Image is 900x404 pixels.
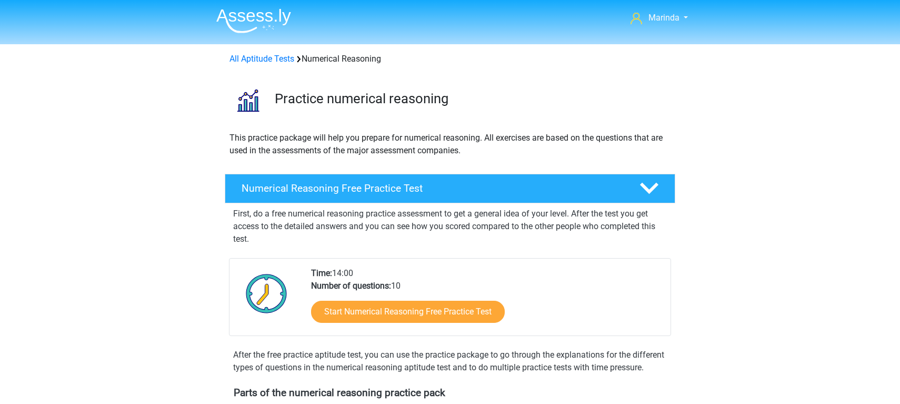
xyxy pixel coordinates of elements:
[229,54,294,64] a: All Aptitude Tests
[311,301,505,323] a: Start Numerical Reasoning Free Practice Test
[242,182,623,194] h4: Numerical Reasoning Free Practice Test
[225,53,675,65] div: Numerical Reasoning
[275,91,667,107] h3: Practice numerical reasoning
[311,268,332,278] b: Time:
[229,132,671,157] p: This practice package will help you prepare for numerical reasoning. All exercises are based on t...
[221,174,679,203] a: Numerical Reasoning Free Practice Test
[648,13,679,23] span: Marinda
[233,208,667,245] p: First, do a free numerical reasoning practice assessment to get a general idea of your level. Aft...
[626,12,692,24] a: Marinda
[234,387,666,399] h4: Parts of the numerical reasoning practice pack
[229,349,671,374] div: After the free practice aptitude test, you can use the practice package to go through the explana...
[216,8,291,33] img: Assessly
[311,281,391,291] b: Number of questions:
[303,267,670,336] div: 14:00 10
[240,267,293,320] img: Clock
[225,78,270,123] img: numerical reasoning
